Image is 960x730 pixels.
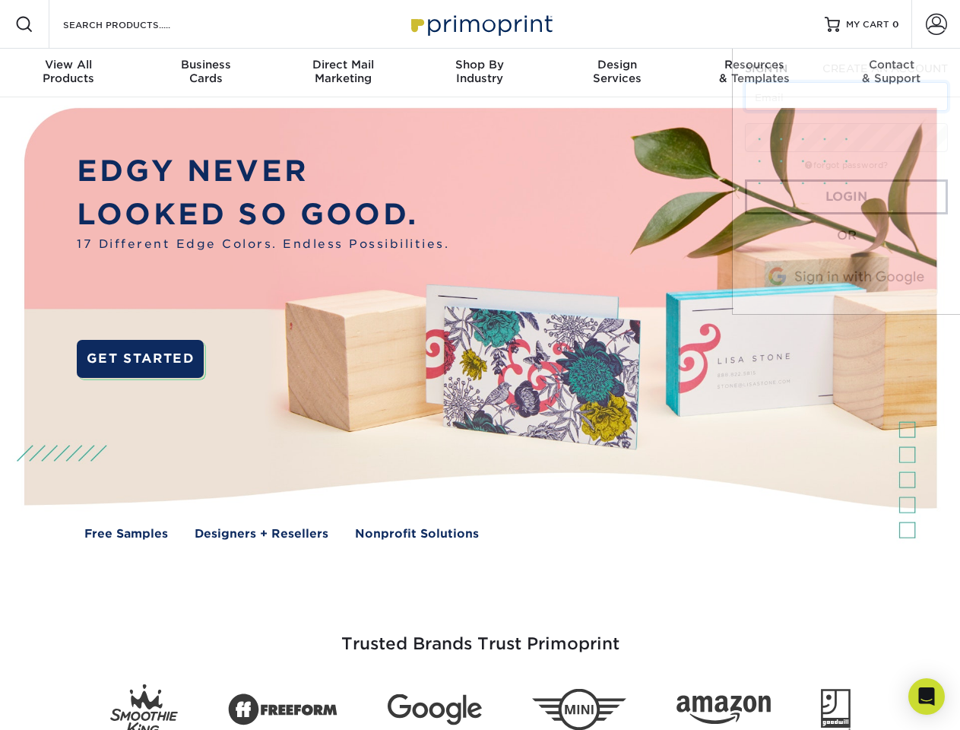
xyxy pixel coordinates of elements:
[908,678,945,715] div: Open Intercom Messenger
[686,58,822,85] div: & Templates
[62,15,210,33] input: SEARCH PRODUCTS.....
[676,696,771,725] img: Amazon
[77,150,449,193] p: EDGY NEVER
[549,58,686,71] span: Design
[549,58,686,85] div: Services
[274,58,411,71] span: Direct Mail
[821,689,851,730] img: Goodwill
[805,160,888,170] a: forgot password?
[745,82,948,111] input: Email
[745,62,787,75] span: SIGN IN
[195,525,328,543] a: Designers + Resellers
[745,227,948,245] div: OR
[549,49,686,97] a: DesignServices
[411,58,548,85] div: Industry
[388,694,482,725] img: Google
[84,525,168,543] a: Free Samples
[404,8,556,40] img: Primoprint
[137,49,274,97] a: BusinessCards
[355,525,479,543] a: Nonprofit Solutions
[411,58,548,71] span: Shop By
[137,58,274,85] div: Cards
[137,58,274,71] span: Business
[686,49,822,97] a: Resources& Templates
[846,18,889,31] span: MY CART
[411,49,548,97] a: Shop ByIndustry
[745,179,948,214] a: Login
[892,19,899,30] span: 0
[36,598,925,672] h3: Trusted Brands Trust Primoprint
[77,236,449,253] span: 17 Different Edge Colors. Endless Possibilities.
[274,58,411,85] div: Marketing
[77,193,449,236] p: LOOKED SO GOOD.
[77,340,204,378] a: GET STARTED
[686,58,822,71] span: Resources
[822,62,948,75] span: CREATE AN ACCOUNT
[274,49,411,97] a: Direct MailMarketing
